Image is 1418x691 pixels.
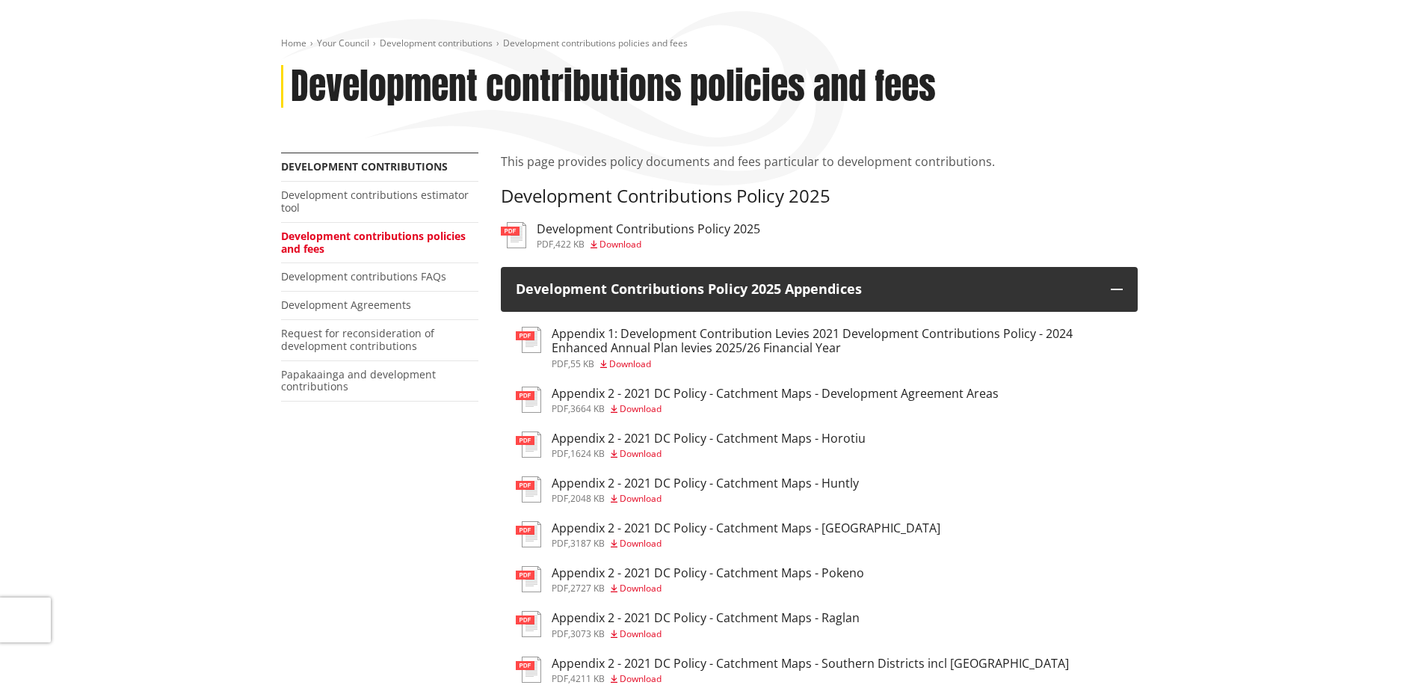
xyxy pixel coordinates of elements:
[281,298,411,312] a: Development Agreements
[281,37,1138,50] nav: breadcrumb
[516,282,1096,297] h3: Development Contributions Policy 2025 Appendices
[503,37,688,49] span: Development contributions policies and fees
[516,566,864,593] a: Appendix 2 - 2021 DC Policy - Catchment Maps - Pokeno pdf,2727 KB Download
[516,611,541,637] img: document-pdf.svg
[281,326,434,353] a: Request for reconsideration of development contributions
[537,240,760,249] div: ,
[537,238,553,251] span: pdf
[317,37,369,49] a: Your Council
[609,357,651,370] span: Download
[516,566,541,592] img: document-pdf.svg
[552,521,940,535] h3: Appendix 2 - 2021 DC Policy - Catchment Maps - [GEOGRAPHIC_DATA]
[552,360,1123,369] div: ,
[552,539,940,548] div: ,
[501,222,526,248] img: document-pdf.svg
[501,185,1138,207] h3: Development Contributions Policy 2025
[570,537,605,550] span: 3187 KB
[570,582,605,595] span: 2727 KB
[516,521,541,547] img: document-pdf.svg
[570,357,594,370] span: 55 KB
[552,494,859,503] div: ,
[516,476,859,503] a: Appendix 2 - 2021 DC Policy - Catchment Maps - Huntly pdf,2048 KB Download
[570,672,605,685] span: 4211 KB
[552,582,568,595] span: pdf
[552,584,864,593] div: ,
[516,387,541,413] img: document-pdf.svg
[516,432,866,458] a: Appendix 2 - 2021 DC Policy - Catchment Maps - Horotiu pdf,1624 KB Download
[552,672,568,685] span: pdf
[516,657,541,683] img: document-pdf.svg
[570,447,605,460] span: 1624 KB
[620,537,662,550] span: Download
[552,657,1069,671] h3: Appendix 2 - 2021 DC Policy - Catchment Maps - Southern Districts incl [GEOGRAPHIC_DATA]
[552,492,568,505] span: pdf
[501,153,1138,171] p: This page provides policy documents and fees particular to development contributions.
[552,402,568,415] span: pdf
[552,476,859,491] h3: Appendix 2 - 2021 DC Policy - Catchment Maps - Huntly
[380,37,493,49] a: Development contributions
[516,387,999,414] a: Appendix 2 - 2021 DC Policy - Catchment Maps - Development Agreement Areas pdf,3664 KB Download
[552,405,999,414] div: ,
[501,222,760,249] a: Development Contributions Policy 2025 pdf,422 KB Download
[552,611,860,625] h3: Appendix 2 - 2021 DC Policy - Catchment Maps - Raglan
[620,672,662,685] span: Download
[620,447,662,460] span: Download
[501,267,1138,312] button: Development Contributions Policy 2025 Appendices
[552,537,568,550] span: pdf
[552,630,860,639] div: ,
[281,269,446,283] a: Development contributions FAQs
[281,229,466,256] a: Development contributions policies and fees
[516,521,940,548] a: Appendix 2 - 2021 DC Policy - Catchment Maps - [GEOGRAPHIC_DATA] pdf,3187 KB Download
[620,402,662,415] span: Download
[281,188,469,215] a: Development contributions estimator tool
[552,432,866,446] h3: Appendix 2 - 2021 DC Policy - Catchment Maps - Horotiu
[552,357,568,370] span: pdf
[570,492,605,505] span: 2048 KB
[516,476,541,503] img: document-pdf.svg
[552,566,864,580] h3: Appendix 2 - 2021 DC Policy - Catchment Maps - Pokeno
[516,657,1069,684] a: Appendix 2 - 2021 DC Policy - Catchment Maps - Southern Districts incl [GEOGRAPHIC_DATA] pdf,4211...
[552,327,1123,355] h3: Appendix 1: Development Contribution Levies 2021 Development Contributions Policy - 2024 Enhanced...
[552,627,568,640] span: pdf
[620,627,662,640] span: Download
[516,327,541,353] img: document-pdf.svg
[537,222,760,236] h3: Development Contributions Policy 2025
[620,582,662,595] span: Download
[552,675,1069,684] div: ,
[281,367,436,394] a: Papakaainga and development contributions
[516,432,541,458] img: document-pdf.svg
[570,402,605,415] span: 3664 KB
[516,611,860,638] a: Appendix 2 - 2021 DC Policy - Catchment Maps - Raglan pdf,3073 KB Download
[552,447,568,460] span: pdf
[555,238,585,251] span: 422 KB
[570,627,605,640] span: 3073 KB
[1349,628,1403,682] iframe: Messenger Launcher
[291,65,936,108] h1: Development contributions policies and fees
[599,238,641,251] span: Download
[620,492,662,505] span: Download
[281,37,306,49] a: Home
[516,327,1123,368] a: Appendix 1: Development Contribution Levies 2021 Development Contributions Policy - 2024 Enhanced...
[552,449,866,458] div: ,
[281,159,448,173] a: Development contributions
[552,387,999,401] h3: Appendix 2 - 2021 DC Policy - Catchment Maps - Development Agreement Areas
